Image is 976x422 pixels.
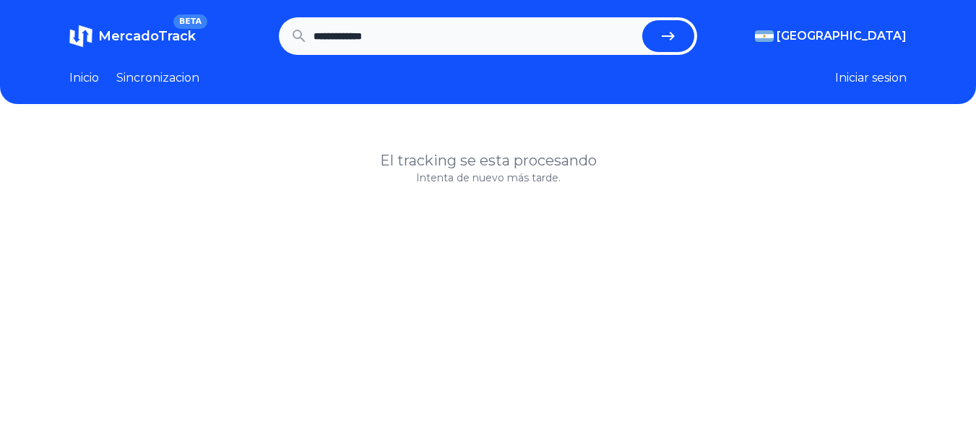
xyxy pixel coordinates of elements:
a: MercadoTrackBETA [69,25,196,48]
button: [GEOGRAPHIC_DATA] [755,27,907,45]
a: Sincronizacion [116,69,199,87]
img: Argentina [755,30,774,42]
a: Inicio [69,69,99,87]
span: MercadoTrack [98,28,196,44]
h1: El tracking se esta procesando [69,150,907,171]
img: MercadoTrack [69,25,92,48]
span: BETA [173,14,207,29]
button: Iniciar sesion [835,69,907,87]
p: Intenta de nuevo más tarde. [69,171,907,185]
span: [GEOGRAPHIC_DATA] [777,27,907,45]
